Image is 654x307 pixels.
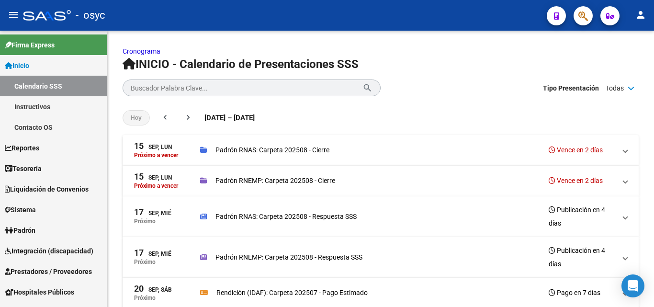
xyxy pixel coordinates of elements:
[134,249,144,257] span: 17
[215,145,329,155] p: Padrón RNAS: Carpeta 202508 - Cierre
[5,143,39,153] span: Reportes
[5,60,29,71] span: Inicio
[76,5,105,26] span: - osyc
[123,110,150,125] button: Hoy
[123,57,359,71] span: INICIO - Calendario de Presentaciones SSS
[160,113,170,122] mat-icon: chevron_left
[134,152,178,159] p: Próximo a vencer
[134,142,172,152] div: Sep, Lun
[215,211,357,222] p: Padrón RNAS: Carpeta 202508 - Respuesta SSS
[5,205,36,215] span: Sistema
[183,113,193,122] mat-icon: chevron_right
[549,174,603,187] h3: Vence en 2 días
[549,244,616,271] h3: Publicación en 4 días
[216,287,368,298] p: Rendición (IDAF): Carpeta 202507 - Pago Estimado
[549,203,616,230] h3: Publicación en 4 días
[134,284,144,293] span: 20
[5,40,55,50] span: Firma Express
[5,163,42,174] span: Tesorería
[134,295,156,301] p: Próximo
[134,208,171,218] div: Sep, Mié
[621,274,644,297] div: Open Intercom Messenger
[635,9,646,21] mat-icon: person
[204,113,255,123] span: [DATE] – [DATE]
[362,82,372,93] mat-icon: search
[134,142,144,150] span: 15
[606,83,624,93] span: Todas
[123,237,639,278] mat-expansion-panel-header: 17Sep, MiéPróximoPadrón RNEMP: Carpeta 202508 - Respuesta SSSPublicación en 4 días
[134,208,144,216] span: 17
[123,47,160,55] a: Cronograma
[134,218,156,225] p: Próximo
[215,175,335,186] p: Padrón RNEMP: Carpeta 202508 - Cierre
[134,182,178,189] p: Próximo a vencer
[543,83,599,93] span: Tipo Presentación
[5,266,92,277] span: Prestadores / Proveedores
[134,172,172,182] div: Sep, Lun
[134,259,156,265] p: Próximo
[549,286,600,299] h3: Pago en 7 días
[8,9,19,21] mat-icon: menu
[215,252,362,262] p: Padrón RNEMP: Carpeta 202508 - Respuesta SSS
[5,287,74,297] span: Hospitales Públicos
[549,143,603,157] h3: Vence en 2 días
[134,172,144,181] span: 15
[5,225,35,236] span: Padrón
[134,284,172,295] div: Sep, Sáb
[5,246,93,256] span: Integración (discapacidad)
[5,184,89,194] span: Liquidación de Convenios
[134,249,171,259] div: Sep, Mié
[123,135,639,166] mat-expansion-panel-header: 15Sep, LunPróximo a vencerPadrón RNAS: Carpeta 202508 - CierreVence en 2 días
[123,166,639,196] mat-expansion-panel-header: 15Sep, LunPróximo a vencerPadrón RNEMP: Carpeta 202508 - CierreVence en 2 días
[123,196,639,237] mat-expansion-panel-header: 17Sep, MiéPróximoPadrón RNAS: Carpeta 202508 - Respuesta SSSPublicación en 4 días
